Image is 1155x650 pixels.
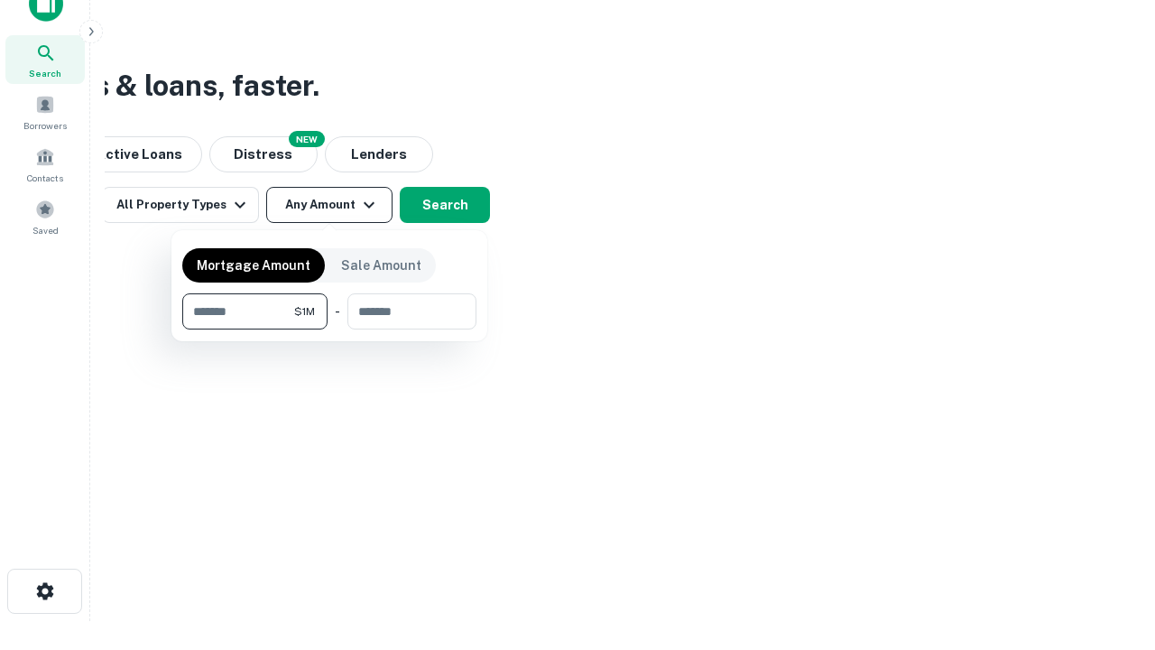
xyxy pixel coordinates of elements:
span: $1M [294,303,315,320]
p: Sale Amount [341,255,421,275]
div: - [335,293,340,330]
iframe: Chat Widget [1065,506,1155,592]
p: Mortgage Amount [197,255,310,275]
